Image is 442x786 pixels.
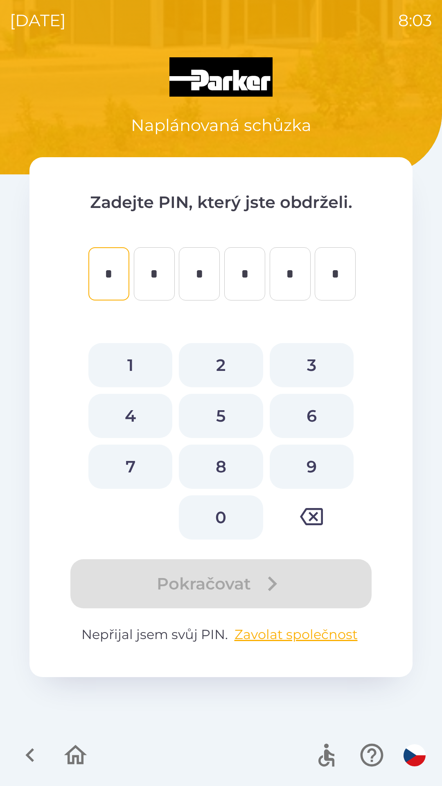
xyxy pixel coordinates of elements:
p: Naplánovaná schůzka [131,113,311,138]
img: Logo [29,57,413,97]
p: Zadejte PIN, který jste obdrželi. [62,190,380,215]
p: [DATE] [10,8,66,33]
button: 6 [270,394,354,438]
button: 0 [179,495,263,540]
button: Zavolat společnost [231,625,361,644]
p: Nepřijal jsem svůj PIN. [62,625,380,644]
button: 2 [179,343,263,387]
button: 4 [88,394,172,438]
button: 1 [88,343,172,387]
img: cs flag [404,744,426,766]
button: 8 [179,445,263,489]
button: 7 [88,445,172,489]
p: 8:03 [398,8,432,33]
button: 9 [270,445,354,489]
button: 3 [270,343,354,387]
button: 5 [179,394,263,438]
